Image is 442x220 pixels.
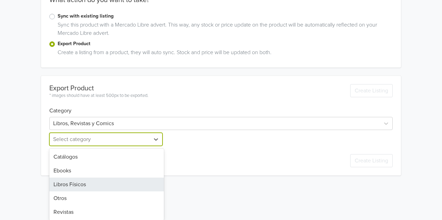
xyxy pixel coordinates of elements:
button: Create Listing [350,84,393,97]
div: Revistas [49,205,164,219]
div: Export Product [49,84,148,92]
div: Sync this product with a Mercado Libre advert. This way, any stock or price update on the product... [55,21,393,40]
label: Export Product [58,40,393,48]
div: Create a listing from a product, they will auto sync. Stock and price will be updated on both. [55,48,393,59]
label: Sync with existing listing [58,12,393,20]
button: Create Listing [350,154,393,167]
div: Ebooks [49,164,164,178]
div: Libros Físicos [49,178,164,191]
div: Otros [49,191,164,205]
h6: Category [49,99,393,114]
div: Catálogos [49,150,164,164]
div: * images should have at least 500px to be exported. [49,92,148,99]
